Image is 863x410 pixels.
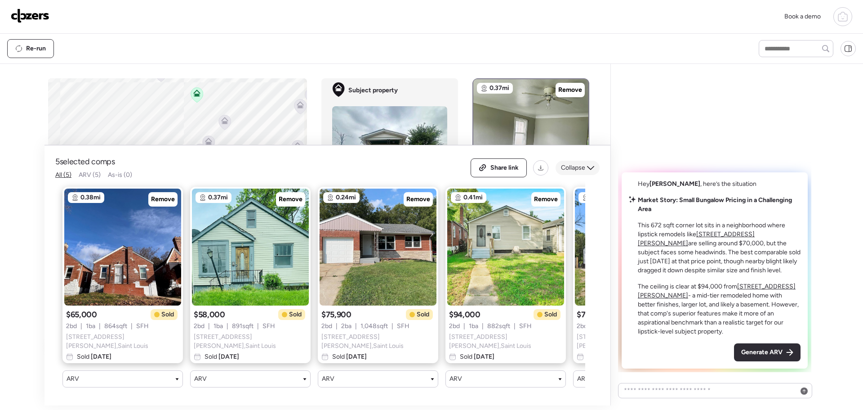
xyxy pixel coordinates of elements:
[55,156,115,167] span: 5 selected comps
[99,322,101,331] span: |
[161,310,174,319] span: Sold
[449,322,460,331] span: 2 bd
[332,352,367,361] span: Sold
[131,322,133,331] span: |
[262,322,275,331] span: SFH
[741,348,783,357] span: Generate ARV
[449,374,462,383] span: ARV
[638,282,801,336] p: The ceiling is clear at $94,000 from - a mid-tier remodeled home with better finishes, larger lot...
[66,333,179,351] span: [STREET_ADDRESS][PERSON_NAME] , Saint Louis
[784,13,821,20] span: Book a demo
[638,221,801,275] p: This 672 sqft corner lot sits in a neighborhood where lipstick remodels like are selling around $...
[482,322,484,331] span: |
[77,352,111,361] span: Sold
[341,322,351,331] span: 2 ba
[208,322,210,331] span: |
[345,353,367,360] span: [DATE]
[89,353,111,360] span: [DATE]
[534,195,558,204] span: Remove
[460,352,494,361] span: Sold
[66,322,77,331] span: 2 bd
[194,322,205,331] span: 2 bd
[194,374,207,383] span: ARV
[136,322,149,331] span: SFH
[227,322,228,331] span: |
[151,195,175,204] span: Remove
[449,309,480,320] span: $94,000
[514,322,516,331] span: |
[577,322,587,331] span: 2 bd
[289,310,302,319] span: Sold
[558,86,582,95] span: Remove
[194,309,225,320] span: $58,000
[104,322,127,331] span: 864 sqft
[66,309,97,320] span: $65,000
[391,322,393,331] span: |
[649,180,700,188] span: [PERSON_NAME]
[257,322,259,331] span: |
[472,353,494,360] span: [DATE]
[26,44,46,53] span: Re-run
[449,333,562,351] span: [STREET_ADDRESS][PERSON_NAME] , Saint Louis
[463,322,465,331] span: |
[321,322,332,331] span: 2 bd
[489,84,509,93] span: 0.37mi
[397,322,409,331] span: SFH
[80,193,101,202] span: 0.38mi
[79,171,101,179] span: ARV (5)
[638,230,755,247] a: [STREET_ADDRESS][PERSON_NAME]
[463,193,483,202] span: 0.41mi
[348,86,398,95] span: Subject property
[321,309,351,320] span: $75,900
[355,322,357,331] span: |
[279,195,302,204] span: Remove
[322,374,334,383] span: ARV
[194,333,307,351] span: [STREET_ADDRESS][PERSON_NAME] , Saint Louis
[217,353,239,360] span: [DATE]
[11,9,49,23] img: Logo
[108,171,132,179] span: As-is (0)
[67,374,79,383] span: ARV
[360,322,388,331] span: 1,048 sqft
[577,333,690,351] span: [STREET_ADDRESS][PERSON_NAME] , Saint Louis
[519,322,532,331] span: SFH
[214,322,223,331] span: 1 ba
[638,196,792,213] strong: Market Story: Small Bungalow Pricing in a Challenging Area
[55,171,71,179] span: All (5)
[544,310,557,319] span: Sold
[321,333,435,351] span: [STREET_ADDRESS][PERSON_NAME] , Saint Louis
[487,322,510,331] span: 882 sqft
[336,193,356,202] span: 0.24mi
[86,322,95,331] span: 1 ba
[336,322,338,331] span: |
[406,195,430,204] span: Remove
[577,309,608,320] span: $70,000
[561,163,585,172] span: Collapse
[638,180,756,188] span: Hey , here’s the situation
[80,322,82,331] span: |
[490,163,519,172] span: Share link
[577,374,590,383] span: ARV
[205,352,239,361] span: Sold
[469,322,478,331] span: 1 ba
[232,322,254,331] span: 891 sqft
[417,310,429,319] span: Sold
[208,193,228,202] span: 0.37mi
